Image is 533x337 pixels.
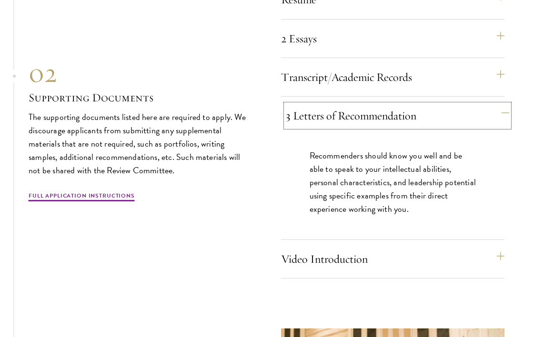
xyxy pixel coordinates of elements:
button: 3 Letters of Recommendation [286,104,510,127]
p: Recommenders should know you well and be able to speak to your intellectual abilities, personal c... [310,149,476,216]
h3: Supporting Documents [29,89,252,106]
button: Transcript/Academic Records [281,66,505,89]
a: Full Application Instructions [29,191,135,203]
button: Video Introduction [281,248,505,270]
button: 2 Essays [281,27,505,50]
p: The supporting documents listed here are required to apply. We discourage applicants from submitt... [29,110,252,177]
div: 02 [29,56,252,89]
